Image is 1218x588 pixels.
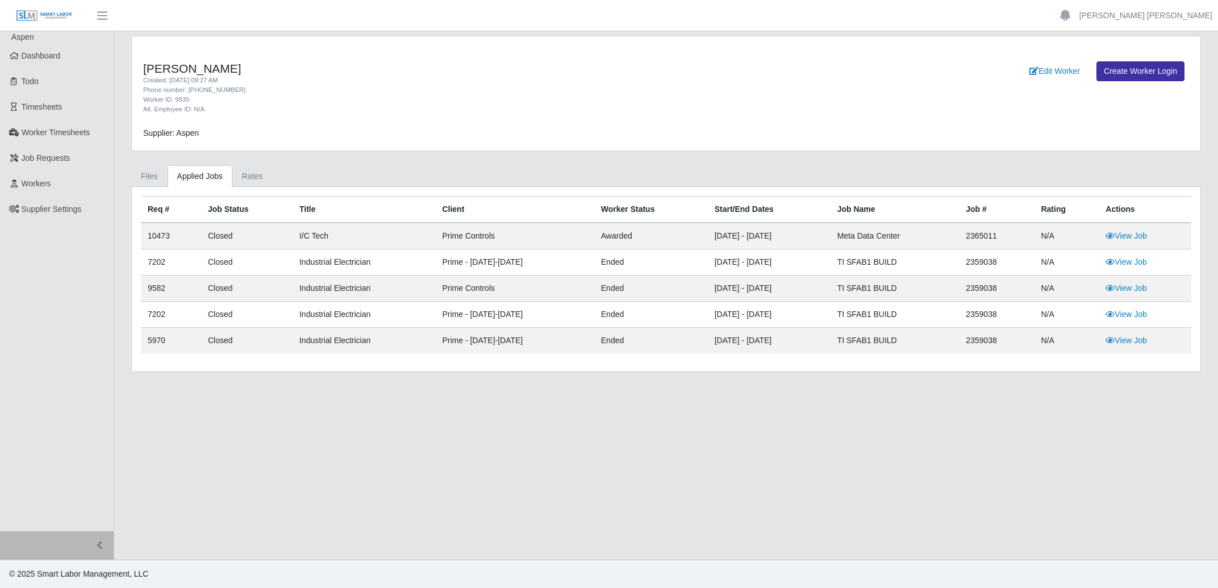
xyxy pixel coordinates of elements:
[435,223,594,249] td: Prime Controls
[22,102,62,111] span: Timesheets
[22,179,51,188] span: Workers
[594,223,708,249] td: awarded
[168,165,232,187] a: Applied Jobs
[594,328,708,354] td: ended
[143,95,746,105] div: Worker ID: 9935
[1034,249,1099,276] td: N/A
[16,10,73,22] img: SLM Logo
[959,276,1034,302] td: 2359038
[141,197,201,223] th: Req #
[1106,310,1147,319] a: View Job
[1099,197,1191,223] th: Actions
[594,249,708,276] td: ended
[959,328,1034,354] td: 2359038
[293,276,435,302] td: Industrial Electrician
[708,197,831,223] th: Start/End Dates
[1034,328,1099,354] td: N/A
[831,302,960,328] td: TI SFAB1 BUILD
[1106,257,1147,266] a: View Job
[143,76,746,85] div: Created: [DATE] 09:27 AM
[293,328,435,354] td: Industrial Electrician
[201,249,293,276] td: Closed
[1096,61,1184,81] a: Create Worker Login
[201,197,293,223] th: Job Status
[831,276,960,302] td: TI SFAB1 BUILD
[708,328,831,354] td: [DATE] - [DATE]
[1079,10,1212,22] a: [PERSON_NAME] [PERSON_NAME]
[141,223,201,249] td: 10473
[1034,302,1099,328] td: N/A
[435,249,594,276] td: Prime - [DATE]-[DATE]
[141,276,201,302] td: 9582
[708,223,831,249] td: [DATE] - [DATE]
[143,128,199,137] span: Supplier: Aspen
[831,223,960,249] td: Meta Data Center
[201,302,293,328] td: Closed
[22,205,82,214] span: Supplier Settings
[708,249,831,276] td: [DATE] - [DATE]
[22,128,90,137] span: Worker Timesheets
[11,32,34,41] span: Aspen
[1034,276,1099,302] td: N/A
[594,276,708,302] td: ended
[201,223,293,249] td: Closed
[22,51,61,60] span: Dashboard
[594,302,708,328] td: ended
[1106,336,1147,345] a: View Job
[959,223,1034,249] td: 2365011
[594,197,708,223] th: Worker Status
[141,302,201,328] td: 7202
[831,328,960,354] td: TI SFAB1 BUILD
[435,197,594,223] th: Client
[143,85,746,95] div: Phone number: [PHONE_NUMBER]
[1034,197,1099,223] th: Rating
[708,302,831,328] td: [DATE] - [DATE]
[22,77,39,86] span: Todo
[22,153,70,162] span: Job Requests
[293,249,435,276] td: Industrial Electrician
[9,569,148,578] span: © 2025 Smart Labor Management, LLC
[959,249,1034,276] td: 2359038
[201,276,293,302] td: Closed
[201,328,293,354] td: Closed
[435,302,594,328] td: Prime - [DATE]-[DATE]
[831,249,960,276] td: TI SFAB1 BUILD
[831,197,960,223] th: Job Name
[293,197,435,223] th: Title
[1106,231,1147,240] a: View Job
[293,302,435,328] td: Industrial Electrician
[143,61,746,76] h4: [PERSON_NAME]
[1106,283,1147,293] a: View Job
[293,223,435,249] td: I/C Tech
[959,302,1034,328] td: 2359038
[435,328,594,354] td: Prime - [DATE]-[DATE]
[232,165,273,187] a: Rates
[1034,223,1099,249] td: N/A
[959,197,1034,223] th: Job #
[708,276,831,302] td: [DATE] - [DATE]
[141,249,201,276] td: 7202
[143,105,746,114] div: Alt. Employee ID: N/A
[131,165,168,187] a: Files
[435,276,594,302] td: Prime Controls
[141,328,201,354] td: 5970
[1022,61,1087,81] a: Edit Worker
